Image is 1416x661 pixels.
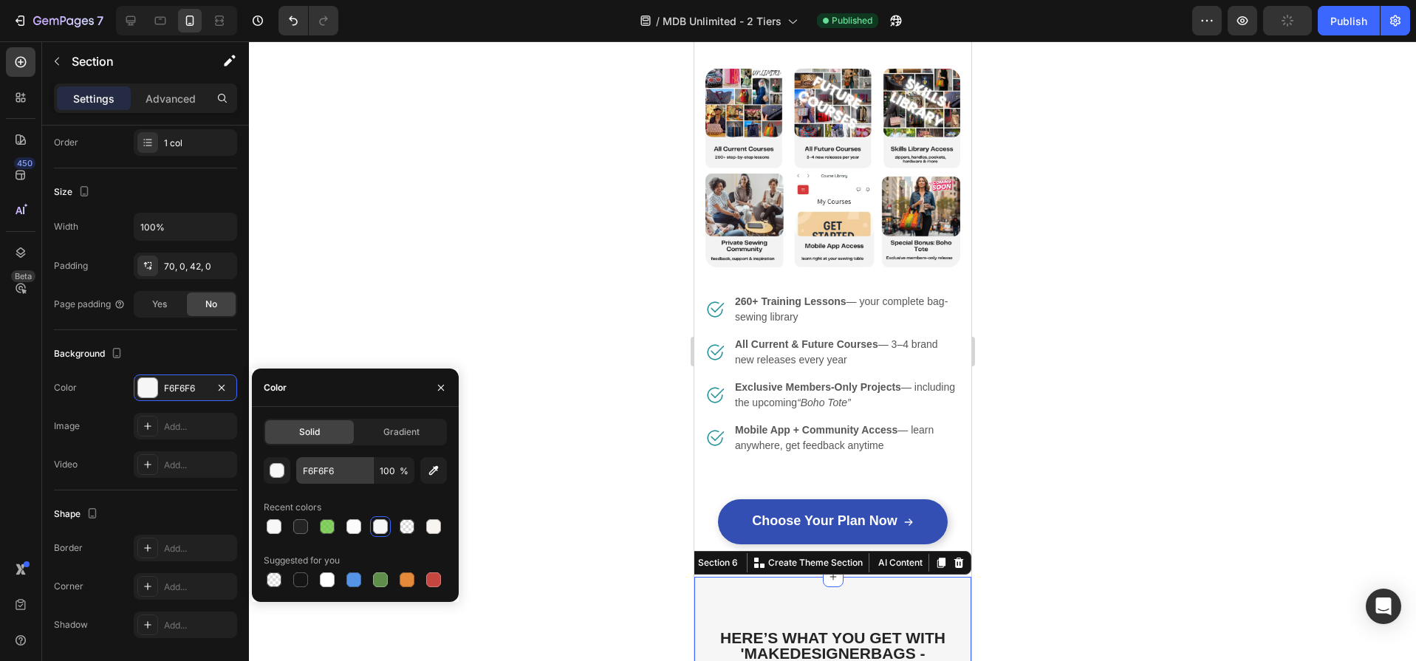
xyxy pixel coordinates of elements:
[1366,589,1401,624] div: Open Intercom Messenger
[54,136,78,149] div: Order
[205,298,217,311] span: No
[400,465,408,478] span: %
[296,457,373,484] input: Eg: FFFFFF
[164,542,233,555] div: Add...
[152,298,167,311] span: Yes
[264,381,287,394] div: Color
[1,515,47,528] div: Section 6
[11,270,35,282] div: Beta
[164,580,233,594] div: Add...
[178,513,231,530] button: AI Content
[74,515,168,528] p: Create Theme Section
[54,298,126,311] div: Page padding
[656,13,660,29] span: /
[54,381,77,394] div: Color
[164,137,233,150] div: 1 col
[97,12,103,30] p: 7
[694,41,971,661] iframe: Design area
[164,420,233,434] div: Add...
[832,14,872,27] span: Published
[54,259,88,273] div: Padding
[1318,6,1380,35] button: Publish
[383,425,420,439] span: Gradient
[264,554,340,567] div: Suggested for you
[164,260,233,273] div: 70, 0, 42, 0
[164,382,207,395] div: F6F6F6
[73,91,114,106] p: Settings
[164,619,233,632] div: Add...
[54,458,78,471] div: Video
[299,425,320,439] span: Solid
[164,459,233,472] div: Add...
[54,182,93,202] div: Size
[54,618,88,631] div: Shadow
[14,157,35,169] div: 450
[54,541,83,555] div: Border
[54,504,101,524] div: Shape
[54,344,126,364] div: Background
[72,52,193,70] p: Section
[146,91,196,106] p: Advanced
[278,6,338,35] div: Undo/Redo
[54,580,83,593] div: Corner
[663,13,781,29] span: MDB Unlimited - 2 Tiers
[1330,13,1367,29] div: Publish
[11,587,266,637] h2: Here’s What You Get with 'MakeDesignerBags - Unlimited'
[54,220,78,233] div: Width
[54,419,80,433] div: Image
[6,6,110,35] button: 7
[264,501,321,514] div: Recent colors
[134,213,236,240] input: Auto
